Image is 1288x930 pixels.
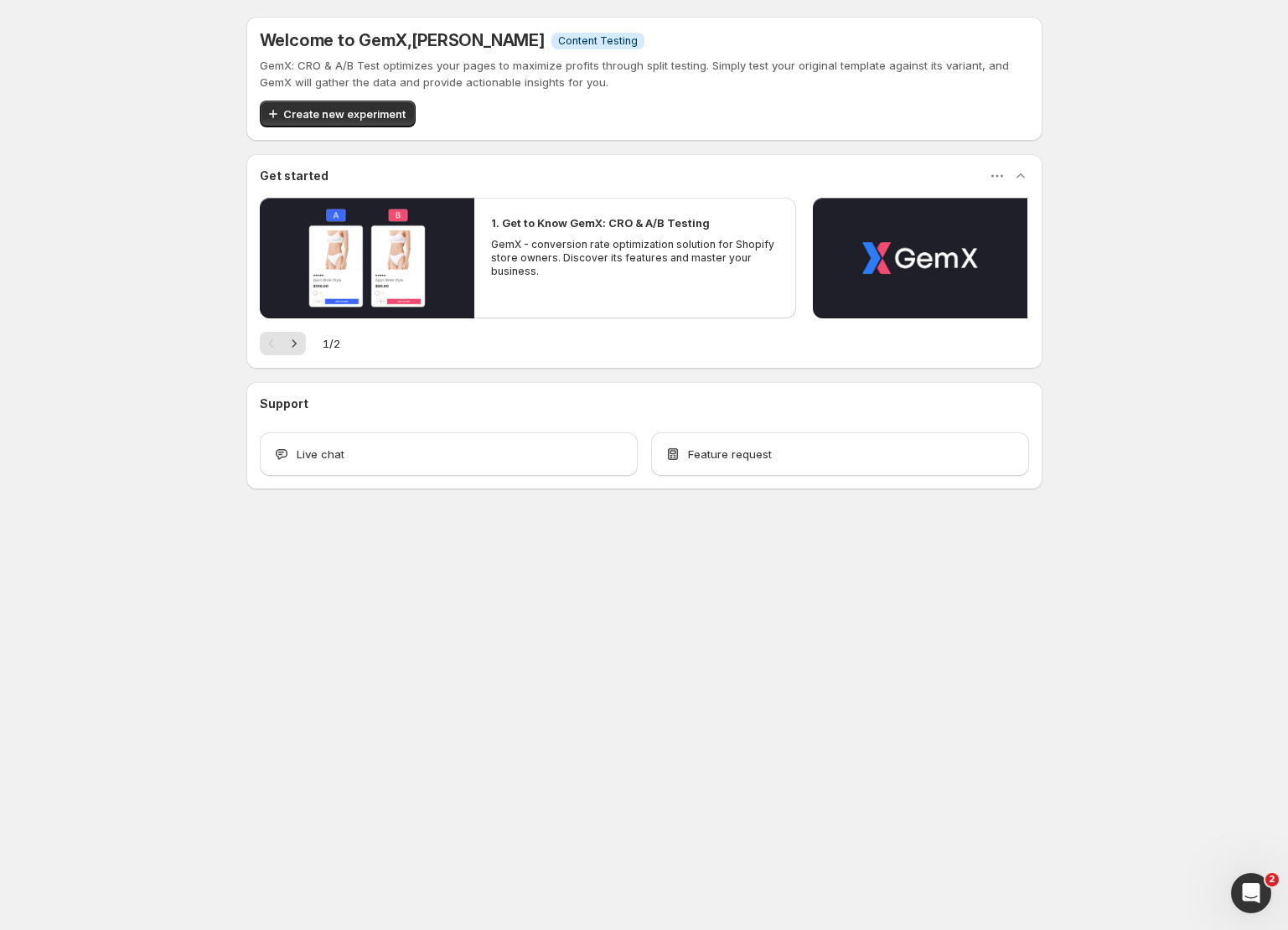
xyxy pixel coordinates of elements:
span: Live chat [297,446,344,462]
span: , [PERSON_NAME] [407,30,545,50]
h3: Get started [260,168,328,184]
p: GemX: CRO & A/B Test optimizes your pages to maximize profits through split testing. Simply test ... [260,57,1029,90]
button: Play video [813,198,1027,318]
span: Content Testing [558,34,638,48]
button: Next [282,332,306,355]
p: GemX - conversion rate optimization solution for Shopify store owners. Discover its features and ... [491,238,779,278]
span: Feature request [688,446,772,462]
span: 2 [1265,873,1279,886]
span: Create new experiment [283,106,406,122]
iframe: Intercom live chat [1231,873,1271,913]
button: Create new experiment [260,101,416,127]
span: 1 / 2 [323,335,340,352]
h2: 1. Get to Know GemX: CRO & A/B Testing [491,214,710,231]
h5: Welcome to GemX [260,30,545,50]
button: Play video [260,198,474,318]
h3: Support [260,395,308,412]
nav: Pagination [260,332,306,355]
